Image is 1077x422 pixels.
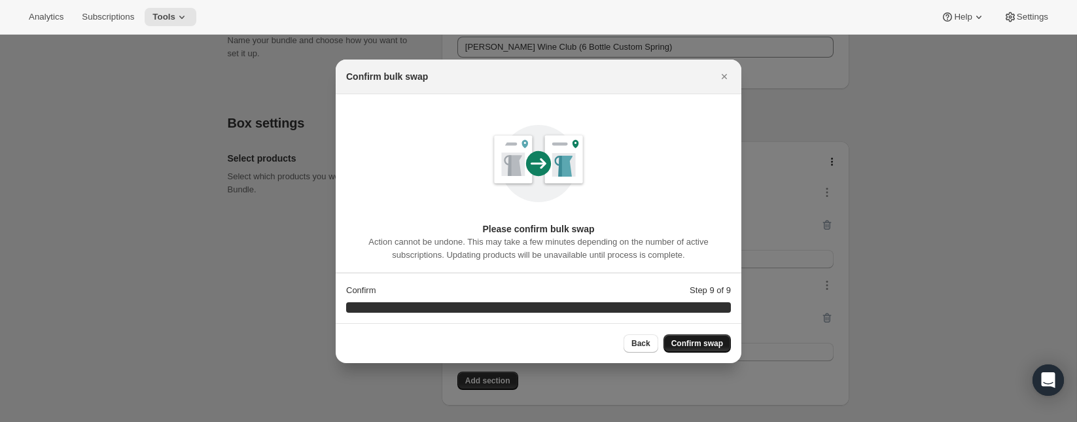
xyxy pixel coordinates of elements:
span: Tools [152,12,175,22]
span: Confirm swap [671,338,723,349]
p: Step 9 of 9 [690,284,731,297]
h3: Please confirm bulk swap [346,222,731,236]
button: Analytics [21,8,71,26]
span: Settings [1017,12,1048,22]
span: Analytics [29,12,63,22]
span: Action cannot be undone. This may take a few minutes depending on the number of active subscripti... [368,237,708,260]
button: Tools [145,8,196,26]
span: Back [631,338,650,349]
button: Back [624,334,658,353]
button: Confirm swap [663,334,731,353]
div: Open Intercom Messenger [1033,364,1064,396]
span: Help [954,12,972,22]
button: Settings [996,8,1056,26]
span: Subscriptions [82,12,134,22]
p: Confirm [346,284,376,297]
button: Subscriptions [74,8,142,26]
button: Close [715,67,733,86]
h2: Confirm bulk swap [346,70,428,83]
button: Help [933,8,993,26]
